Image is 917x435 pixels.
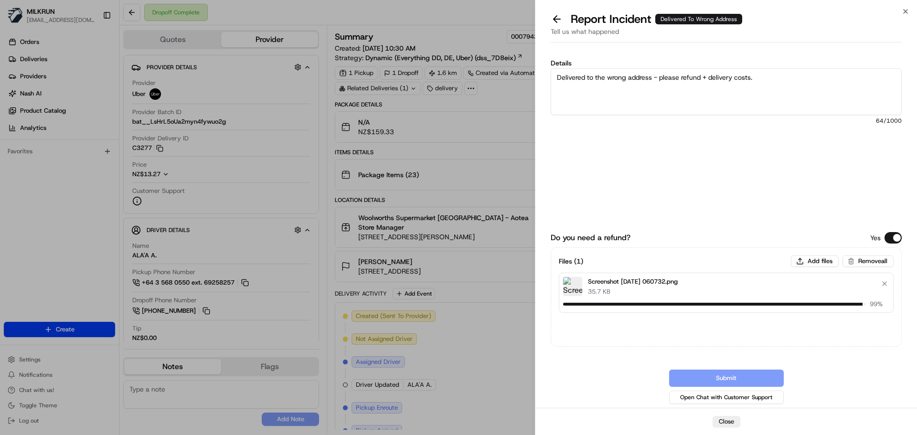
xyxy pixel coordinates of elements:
h3: Files ( 1 ) [559,256,583,266]
span: 99 % [870,300,887,308]
div: Delivered To Wrong Address [655,14,742,24]
div: Tell us what happened [551,27,902,42]
p: Yes [870,233,881,243]
textarea: Delivered to the wrong address - please refund + delivery costs. [551,68,902,115]
button: Open Chat with Customer Support [669,391,784,404]
button: Add files [791,255,839,267]
button: Close [713,416,740,427]
label: Do you need a refund? [551,232,630,244]
button: Removeall [842,255,894,267]
p: Report Incident [571,11,742,27]
span: 64 /1000 [551,117,902,125]
button: Remove file [878,277,891,290]
p: 35.7 KB [588,287,678,296]
img: Screenshot 2025-08-21 060732.png [563,277,582,296]
p: Screenshot [DATE] 060732.png [588,277,678,286]
label: Details [551,60,902,66]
